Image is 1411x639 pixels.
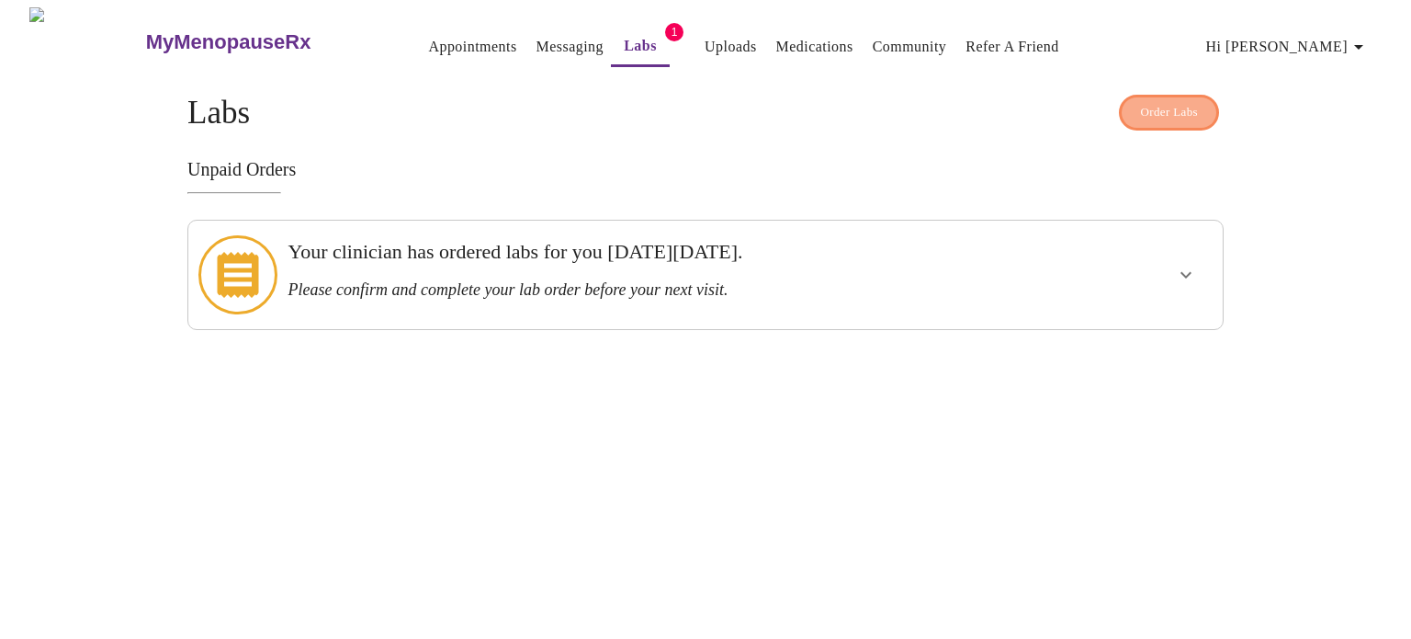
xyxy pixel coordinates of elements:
h3: Please confirm and complete your lab order before your next visit. [288,280,1023,300]
img: MyMenopauseRx Logo [29,7,143,76]
button: Uploads [697,29,764,65]
a: Appointments [428,34,516,60]
h3: Your clinician has ordered labs for you [DATE][DATE]. [288,240,1023,264]
span: 1 [665,23,683,41]
h3: MyMenopauseRx [146,30,311,54]
button: Medications [769,29,861,65]
a: Community [873,34,947,60]
a: Refer a Friend [965,34,1059,60]
a: Medications [776,34,853,60]
span: Hi [PERSON_NAME] [1206,34,1370,60]
button: Labs [611,28,670,67]
button: Appointments [421,29,524,65]
a: Messaging [536,34,604,60]
h3: Unpaid Orders [187,159,1224,180]
button: show more [1164,253,1208,297]
button: Messaging [529,29,611,65]
a: MyMenopauseRx [143,10,384,74]
a: Uploads [705,34,757,60]
button: Hi [PERSON_NAME] [1199,29,1377,65]
span: Order Labs [1140,102,1198,123]
h4: Labs [187,95,1224,131]
button: Community [865,29,954,65]
button: Order Labs [1119,95,1219,131]
button: Refer a Friend [958,29,1067,65]
a: Labs [624,33,657,59]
